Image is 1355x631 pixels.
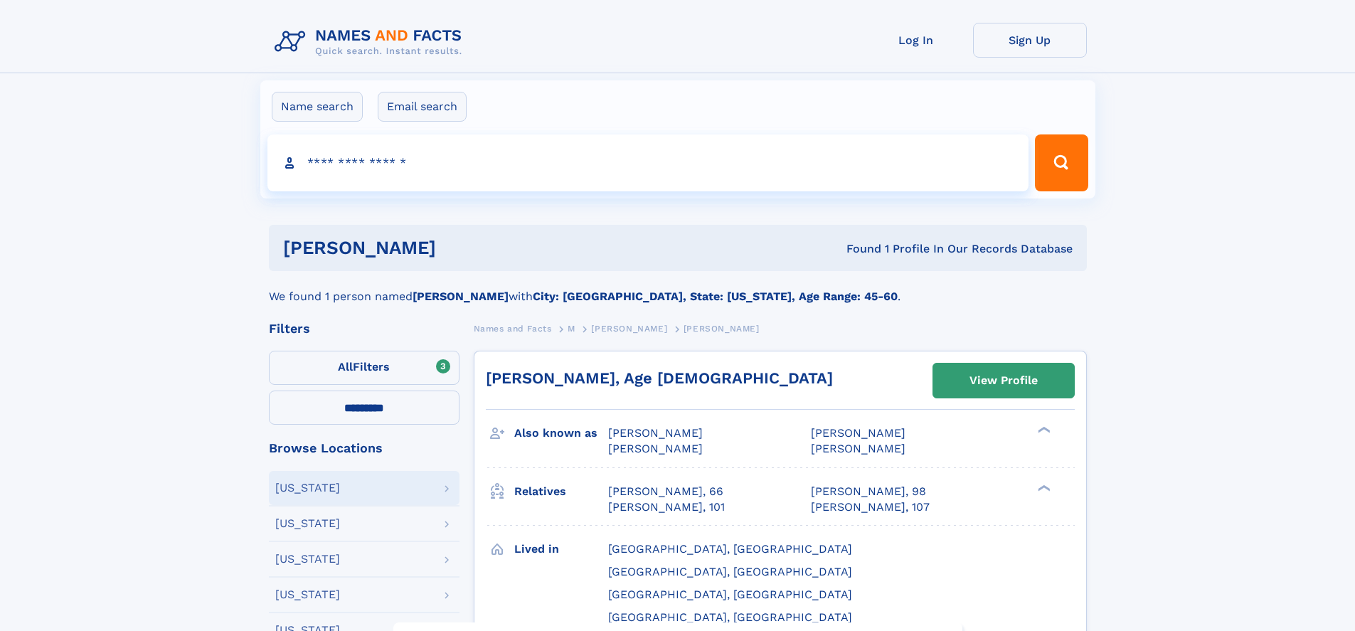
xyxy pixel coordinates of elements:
[272,92,363,122] label: Name search
[933,364,1074,398] a: View Profile
[608,499,725,515] a: [PERSON_NAME], 101
[267,134,1029,191] input: search input
[269,322,459,335] div: Filters
[1034,425,1051,435] div: ❯
[269,351,459,385] label: Filters
[514,421,608,445] h3: Also known as
[269,271,1087,305] div: We found 1 person named with .
[269,442,459,455] div: Browse Locations
[608,610,852,624] span: [GEOGRAPHIC_DATA], [GEOGRAPHIC_DATA]
[608,542,852,556] span: [GEOGRAPHIC_DATA], [GEOGRAPHIC_DATA]
[973,23,1087,58] a: Sign Up
[608,484,723,499] a: [PERSON_NAME], 66
[608,588,852,601] span: [GEOGRAPHIC_DATA], [GEOGRAPHIC_DATA]
[591,319,667,337] a: [PERSON_NAME]
[811,484,926,499] a: [PERSON_NAME], 98
[1035,134,1088,191] button: Search Button
[514,537,608,561] h3: Lived in
[684,324,760,334] span: [PERSON_NAME]
[474,319,552,337] a: Names and Facts
[533,290,898,303] b: City: [GEOGRAPHIC_DATA], State: [US_STATE], Age Range: 45-60
[811,499,930,515] a: [PERSON_NAME], 107
[514,479,608,504] h3: Relatives
[591,324,667,334] span: [PERSON_NAME]
[269,23,474,61] img: Logo Names and Facts
[413,290,509,303] b: [PERSON_NAME]
[608,442,703,455] span: [PERSON_NAME]
[641,241,1073,257] div: Found 1 Profile In Our Records Database
[811,442,905,455] span: [PERSON_NAME]
[283,239,642,257] h1: [PERSON_NAME]
[608,426,703,440] span: [PERSON_NAME]
[378,92,467,122] label: Email search
[811,426,905,440] span: [PERSON_NAME]
[275,482,340,494] div: [US_STATE]
[275,518,340,529] div: [US_STATE]
[486,369,833,387] a: [PERSON_NAME], Age [DEMOGRAPHIC_DATA]
[568,319,575,337] a: M
[568,324,575,334] span: M
[859,23,973,58] a: Log In
[275,589,340,600] div: [US_STATE]
[608,565,852,578] span: [GEOGRAPHIC_DATA], [GEOGRAPHIC_DATA]
[275,553,340,565] div: [US_STATE]
[1034,483,1051,492] div: ❯
[338,360,353,373] span: All
[969,364,1038,397] div: View Profile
